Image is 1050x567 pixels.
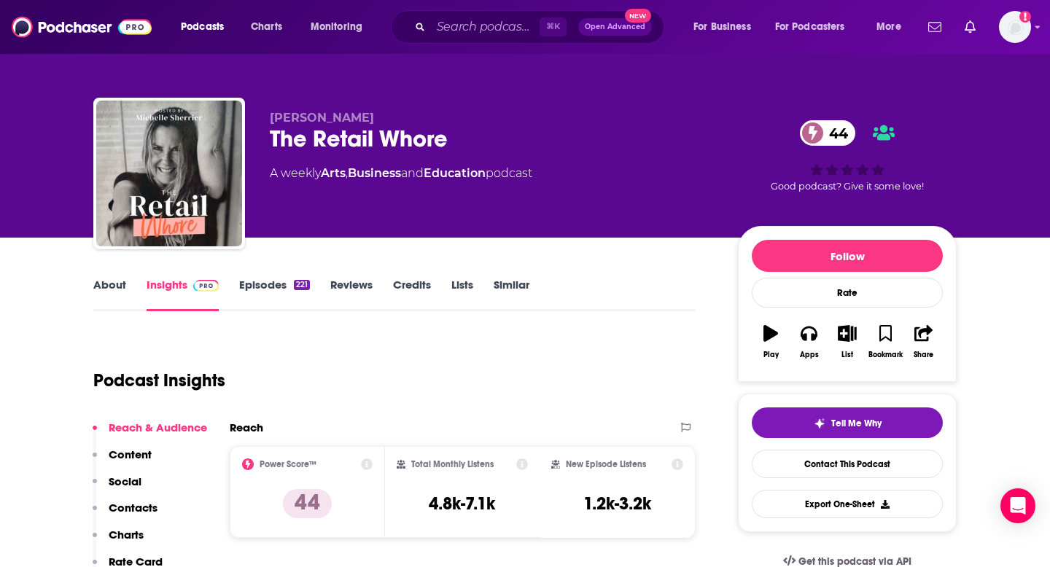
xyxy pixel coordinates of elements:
[999,11,1031,43] button: Show profile menu
[346,166,348,180] span: ,
[752,240,943,272] button: Follow
[775,17,845,37] span: For Podcasters
[585,23,645,31] span: Open Advanced
[93,278,126,311] a: About
[752,278,943,308] div: Rate
[814,120,855,146] span: 44
[790,316,828,368] button: Apps
[752,450,943,478] a: Contact This Podcast
[109,528,144,541] p: Charts
[348,166,401,180] a: Business
[494,278,529,311] a: Similar
[431,15,540,39] input: Search podcasts, credits, & more...
[93,447,152,474] button: Content
[922,15,947,39] a: Show notifications dropdown
[625,9,651,23] span: New
[411,459,494,469] h2: Total Monthly Listens
[93,369,225,391] h1: Podcast Insights
[841,351,853,359] div: List
[393,278,431,311] a: Credits
[311,17,362,37] span: Monitoring
[96,101,242,246] img: The Retail Whore
[330,278,373,311] a: Reviews
[260,459,316,469] h2: Power Score™
[763,351,779,359] div: Play
[752,316,790,368] button: Play
[999,11,1031,43] img: User Profile
[540,17,567,36] span: ⌘ K
[270,111,374,125] span: [PERSON_NAME]
[566,459,646,469] h2: New Episode Listens
[451,278,473,311] a: Lists
[959,15,981,39] a: Show notifications dropdown
[230,421,263,434] h2: Reach
[109,501,157,515] p: Contacts
[109,447,152,461] p: Content
[828,316,866,368] button: List
[147,278,219,311] a: InsightsPodchaser Pro
[914,351,933,359] div: Share
[831,418,882,429] span: Tell Me Why
[93,474,141,501] button: Social
[905,316,943,368] button: Share
[752,490,943,518] button: Export One-Sheet
[171,15,243,39] button: open menu
[424,166,486,180] a: Education
[270,165,532,182] div: A weekly podcast
[193,280,219,292] img: Podchaser Pro
[583,493,651,515] h3: 1.2k-3.2k
[251,17,282,37] span: Charts
[866,316,904,368] button: Bookmark
[93,501,157,528] button: Contacts
[738,111,957,201] div: 44Good podcast? Give it some love!
[1000,488,1035,523] div: Open Intercom Messenger
[752,407,943,438] button: tell me why sparkleTell Me Why
[866,15,919,39] button: open menu
[578,18,652,36] button: Open AdvancedNew
[814,418,825,429] img: tell me why sparkle
[181,17,224,37] span: Podcasts
[109,421,207,434] p: Reach & Audience
[800,120,855,146] a: 44
[1019,11,1031,23] svg: Add a profile image
[683,15,769,39] button: open menu
[241,15,291,39] a: Charts
[429,493,495,515] h3: 4.8k-7.1k
[300,15,381,39] button: open menu
[999,11,1031,43] span: Logged in as sophiak
[283,489,332,518] p: 44
[93,421,207,447] button: Reach & Audience
[876,17,901,37] span: More
[12,13,152,41] img: Podchaser - Follow, Share and Rate Podcasts
[800,351,819,359] div: Apps
[109,474,141,488] p: Social
[766,15,866,39] button: open menu
[294,280,310,290] div: 221
[401,166,424,180] span: and
[868,351,903,359] div: Bookmark
[405,10,678,44] div: Search podcasts, credits, & more...
[693,17,751,37] span: For Business
[93,528,144,555] button: Charts
[321,166,346,180] a: Arts
[771,181,924,192] span: Good podcast? Give it some love!
[239,278,310,311] a: Episodes221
